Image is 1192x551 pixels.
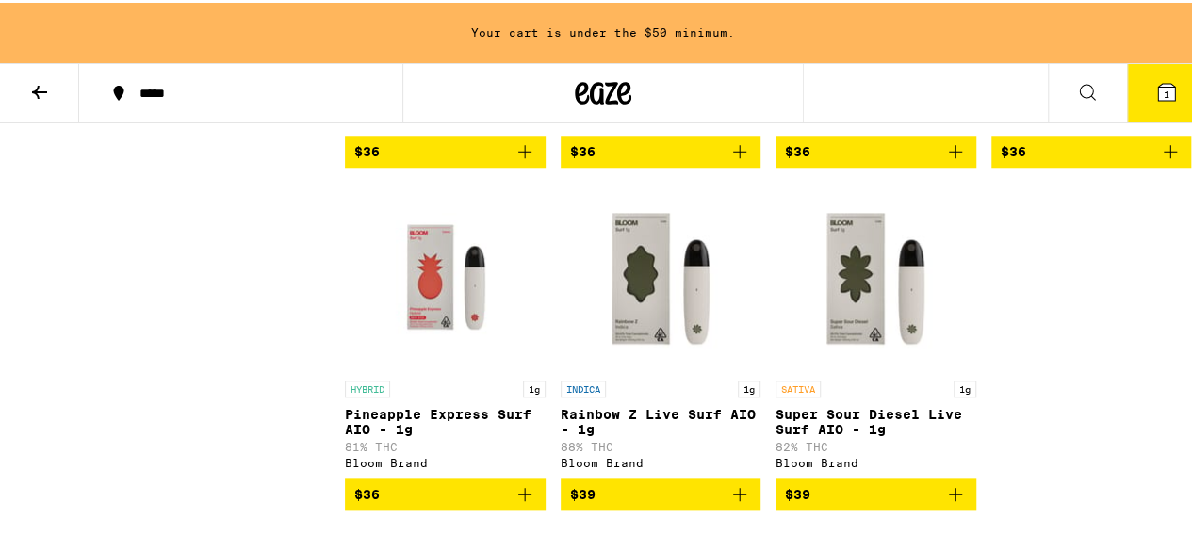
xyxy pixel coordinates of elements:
[523,378,546,395] p: 1g
[781,180,970,368] img: Bloom Brand - Super Sour Diesel Live Surf AIO - 1g
[570,141,596,156] span: $36
[11,13,136,28] span: Hi. Need any help?
[954,378,976,395] p: 1g
[351,180,539,368] img: Bloom Brand - Pineapple Express Surf AIO - 1g
[738,378,760,395] p: 1g
[561,180,761,476] a: Open page for Rainbow Z Live Surf AIO - 1g from Bloom Brand
[776,133,976,165] button: Add to bag
[345,438,546,450] p: 81% THC
[354,484,380,499] span: $36
[776,404,976,434] p: Super Sour Diesel Live Surf AIO - 1g
[561,438,761,450] p: 88% THC
[1164,86,1169,97] span: 1
[785,141,810,156] span: $36
[345,180,546,476] a: Open page for Pineapple Express Surf AIO - 1g from Bloom Brand
[345,133,546,165] button: Add to bag
[561,133,761,165] button: Add to bag
[561,404,761,434] p: Rainbow Z Live Surf AIO - 1g
[354,141,380,156] span: $36
[785,484,810,499] span: $39
[561,378,606,395] p: INDICA
[776,438,976,450] p: 82% THC
[776,454,976,466] div: Bloom Brand
[345,454,546,466] div: Bloom Brand
[345,378,390,395] p: HYBRID
[991,133,1192,165] button: Add to bag
[345,476,546,508] button: Add to bag
[776,476,976,508] button: Add to bag
[345,404,546,434] p: Pineapple Express Surf AIO - 1g
[561,454,761,466] div: Bloom Brand
[776,378,821,395] p: SATIVA
[570,484,596,499] span: $39
[1001,141,1026,156] span: $36
[566,180,755,368] img: Bloom Brand - Rainbow Z Live Surf AIO - 1g
[776,180,976,476] a: Open page for Super Sour Diesel Live Surf AIO - 1g from Bloom Brand
[561,476,761,508] button: Add to bag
